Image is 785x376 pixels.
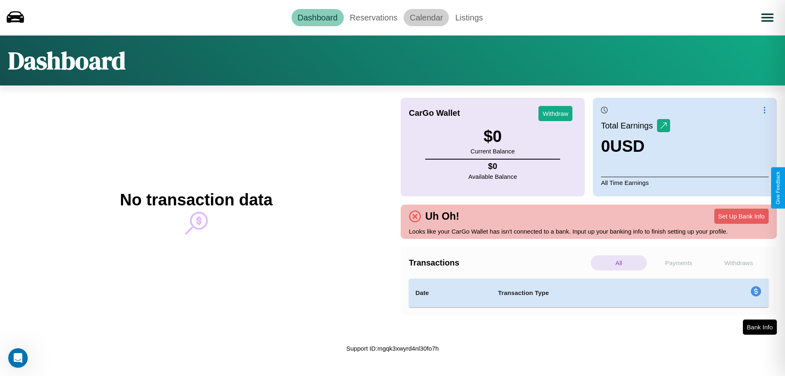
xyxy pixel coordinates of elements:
p: Support ID: mgqk3xwyrd4nl30fo7h [346,343,439,354]
p: Payments [651,255,707,270]
p: Current Balance [471,146,515,157]
a: Calendar [404,9,449,26]
h4: Transaction Type [498,288,684,298]
h4: Transactions [409,258,589,268]
a: Reservations [344,9,404,26]
h4: CarGo Wallet [409,108,460,118]
button: Set Up Bank Info [714,209,769,224]
p: Total Earnings [601,118,657,133]
button: Open menu [756,6,779,29]
h1: Dashboard [8,44,126,77]
a: Dashboard [292,9,344,26]
button: Withdraw [538,106,572,121]
p: Available Balance [469,171,517,182]
h4: Date [415,288,485,298]
div: Give Feedback [775,171,781,205]
h2: No transaction data [120,191,272,209]
p: All Time Earnings [601,177,769,188]
p: Withdraws [711,255,767,270]
h3: 0 USD [601,137,670,155]
p: All [591,255,647,270]
h4: Uh Oh! [421,210,463,222]
h3: $ 0 [471,127,515,146]
a: Listings [449,9,489,26]
p: Looks like your CarGo Wallet has isn't connected to a bank. Input up your banking info to finish ... [409,226,769,237]
button: Bank Info [743,320,777,335]
iframe: Intercom live chat [8,348,28,368]
h4: $ 0 [469,162,517,171]
table: simple table [409,279,769,307]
